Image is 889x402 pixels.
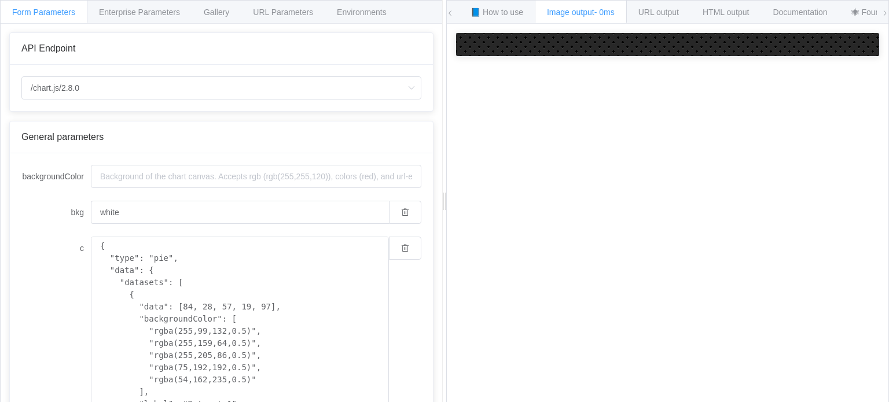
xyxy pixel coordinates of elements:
[337,8,387,17] span: Environments
[21,165,91,188] label: backgroundColor
[21,76,421,99] input: Select
[547,8,615,17] span: Image output
[204,8,229,17] span: Gallery
[703,8,749,17] span: HTML output
[99,8,180,17] span: Enterprise Parameters
[21,201,91,224] label: bkg
[253,8,313,17] span: URL Parameters
[638,8,679,17] span: URL output
[21,43,75,53] span: API Endpoint
[12,8,75,17] span: Form Parameters
[91,201,389,224] input: Background of the chart canvas. Accepts rgb (rgb(255,255,120)), colors (red), and url-encoded hex...
[471,8,523,17] span: 📘 How to use
[21,237,91,260] label: c
[21,132,104,142] span: General parameters
[773,8,827,17] span: Documentation
[594,8,615,17] span: - 0ms
[91,165,421,188] input: Background of the chart canvas. Accepts rgb (rgb(255,255,120)), colors (red), and url-encoded hex...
